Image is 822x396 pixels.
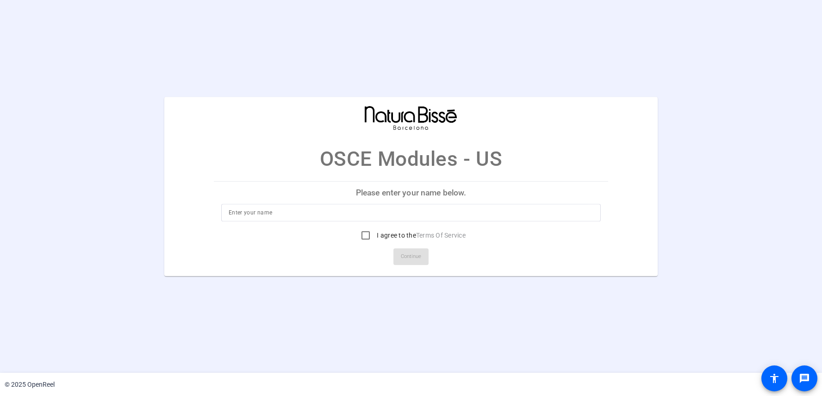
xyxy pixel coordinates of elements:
mat-icon: accessibility [769,373,780,384]
mat-icon: message [799,373,810,384]
label: I agree to the [375,231,466,240]
p: Please enter your name below. [214,182,609,204]
input: Enter your name [229,207,594,218]
div: © 2025 OpenReel [5,380,55,390]
a: Terms Of Service [416,232,466,239]
img: company-logo [365,106,457,130]
p: OSCE Modules - US [320,144,502,174]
